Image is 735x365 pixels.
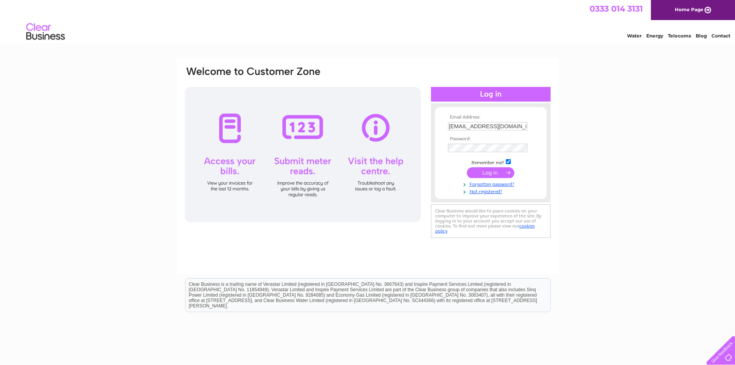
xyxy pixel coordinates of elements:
[448,187,536,195] a: Not registered?
[26,20,65,44] img: logo.png
[448,180,536,187] a: Forgotten password?
[668,33,691,39] a: Telecoms
[431,204,551,238] div: Clear Business would like to place cookies on your computer to improve your experience of the sit...
[186,4,550,37] div: Clear Business is a trading name of Verastar Limited (registered in [GEOGRAPHIC_DATA] No. 3667643...
[435,223,535,234] a: cookies policy
[646,33,663,39] a: Energy
[627,33,642,39] a: Water
[711,33,730,39] a: Contact
[446,115,536,120] th: Email Address:
[590,4,643,14] a: 0333 014 3131
[467,167,514,178] input: Submit
[446,158,536,166] td: Remember me?
[446,136,536,142] th: Password:
[696,33,707,39] a: Blog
